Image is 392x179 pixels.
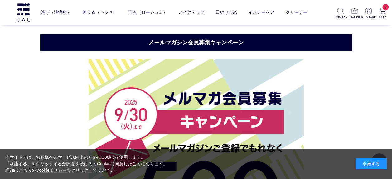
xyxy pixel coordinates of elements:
a: メイクアップ [178,5,205,20]
p: CART [378,15,387,20]
div: 承諾する [356,158,387,169]
a: RANKING [350,8,359,20]
p: MYPAGE [364,15,373,20]
a: 洗う（洗浄料） [41,5,71,20]
a: SEARCH [336,8,345,20]
span: 5 [382,4,389,10]
a: 5 CART [378,8,387,20]
img: logo [16,3,31,21]
h2: メールマガジン会員募集キャンペーン [40,34,352,51]
p: RANKING [350,15,359,20]
a: Cookieポリシー [36,168,67,173]
a: インナーケア [248,5,274,20]
a: 日やけ止め [215,5,237,20]
p: SEARCH [336,15,345,20]
a: MYPAGE [364,8,373,20]
a: クリーナー [285,5,307,20]
a: 整える（パック） [82,5,117,20]
a: 守る（ローション） [128,5,167,20]
div: 当サイトでは、お客様へのサービス向上のためにCookieを使用します。 「承諾する」をクリックするか閲覧を続けるとCookieに同意したことになります。 詳細はこちらの をクリックしてください。 [5,154,167,174]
